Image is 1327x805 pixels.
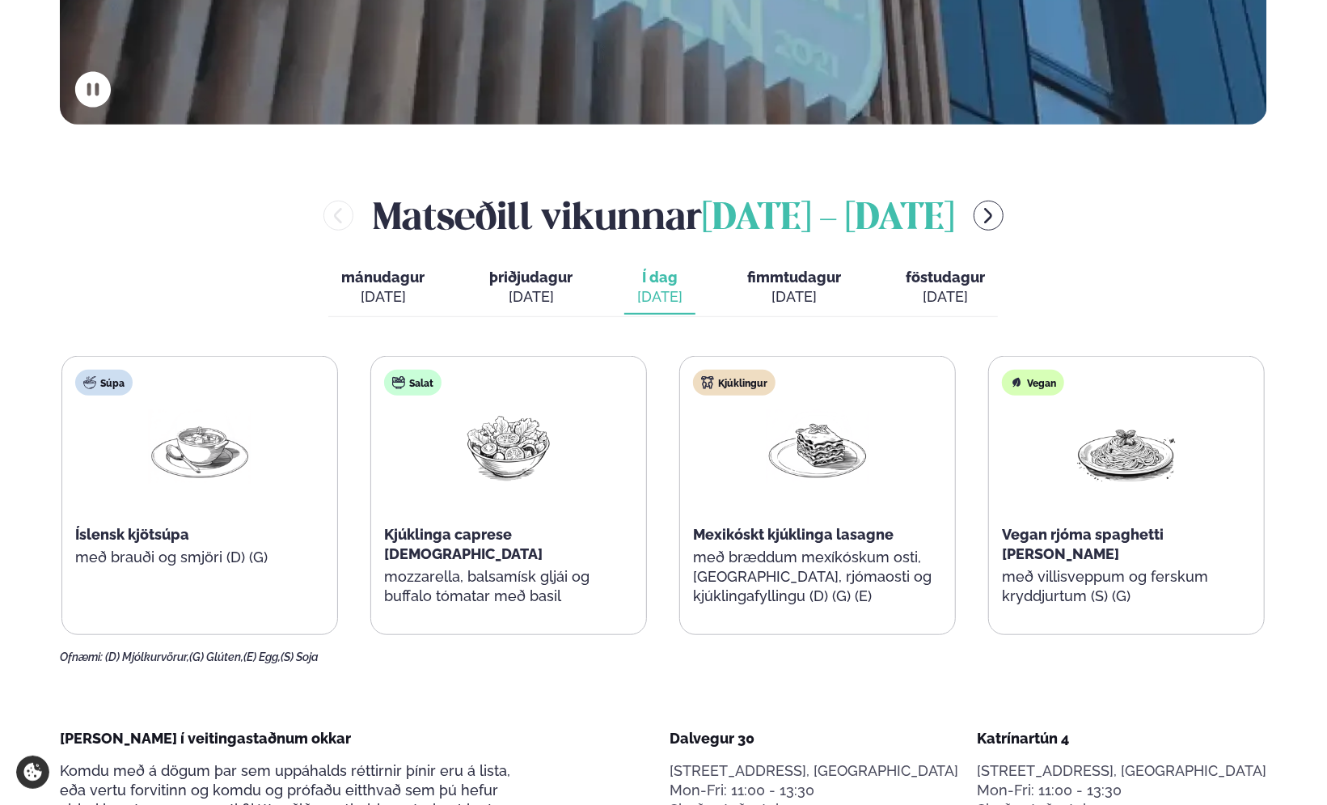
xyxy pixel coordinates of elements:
[747,269,841,286] span: fimmtudagur
[978,761,1267,781] p: [STREET_ADDRESS], [GEOGRAPHIC_DATA]
[83,376,96,389] img: soup.svg
[148,409,251,484] img: Soup.png
[328,261,437,315] button: mánudagur [DATE]
[384,567,633,606] p: mozzarella, balsamísk gljái og buffalo tómatar með basil
[323,201,353,231] button: menu-btn-left
[373,189,954,242] h2: Matseðill vikunnar
[1002,567,1251,606] p: með villisveppum og ferskum kryddjurtum (S) (G)
[341,269,425,286] span: mánudagur
[893,261,998,315] button: föstudagur [DATE]
[978,781,1267,800] div: Mon-Fri: 11:00 - 13:30
[75,548,324,567] p: með brauði og smjöri (D) (G)
[384,370,442,396] div: Salat
[670,729,959,748] div: Dalvegur 30
[978,729,1267,748] div: Katrínartún 4
[243,650,281,663] span: (E) Egg,
[693,548,942,606] p: með bræddum mexíkóskum osti, [GEOGRAPHIC_DATA], rjómaosti og kjúklingafyllingu (D) (G) (E)
[906,269,985,286] span: föstudagur
[1002,526,1164,562] span: Vegan rjóma spaghetti [PERSON_NAME]
[75,370,133,396] div: Súpa
[16,756,49,789] a: Cookie settings
[392,376,405,389] img: salad.svg
[766,409,869,484] img: Lasagna.png
[1075,409,1178,484] img: Spagetti.png
[693,370,775,396] div: Kjúklingur
[637,287,683,307] div: [DATE]
[637,268,683,287] span: Í dag
[105,650,189,663] span: (D) Mjólkurvörur,
[1010,376,1023,389] img: Vegan.svg
[60,650,103,663] span: Ofnæmi:
[624,261,695,315] button: Í dag [DATE]
[384,526,543,562] span: Kjúklinga caprese [DEMOGRAPHIC_DATA]
[747,287,841,307] div: [DATE]
[734,261,854,315] button: fimmtudagur [DATE]
[457,409,560,484] img: Salad.png
[670,781,959,800] div: Mon-Fri: 11:00 - 13:30
[341,287,425,307] div: [DATE]
[60,730,351,747] span: [PERSON_NAME] í veitingastaðnum okkar
[476,261,585,315] button: þriðjudagur [DATE]
[670,761,959,781] p: [STREET_ADDRESS], [GEOGRAPHIC_DATA]
[974,201,1004,231] button: menu-btn-right
[489,269,573,286] span: þriðjudagur
[281,650,319,663] span: (S) Soja
[906,287,985,307] div: [DATE]
[75,526,189,543] span: Íslensk kjötsúpa
[189,650,243,663] span: (G) Glúten,
[701,376,714,389] img: chicken.svg
[489,287,573,307] div: [DATE]
[693,526,894,543] span: Mexikóskt kjúklinga lasagne
[1002,370,1064,396] div: Vegan
[702,201,954,237] span: [DATE] - [DATE]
